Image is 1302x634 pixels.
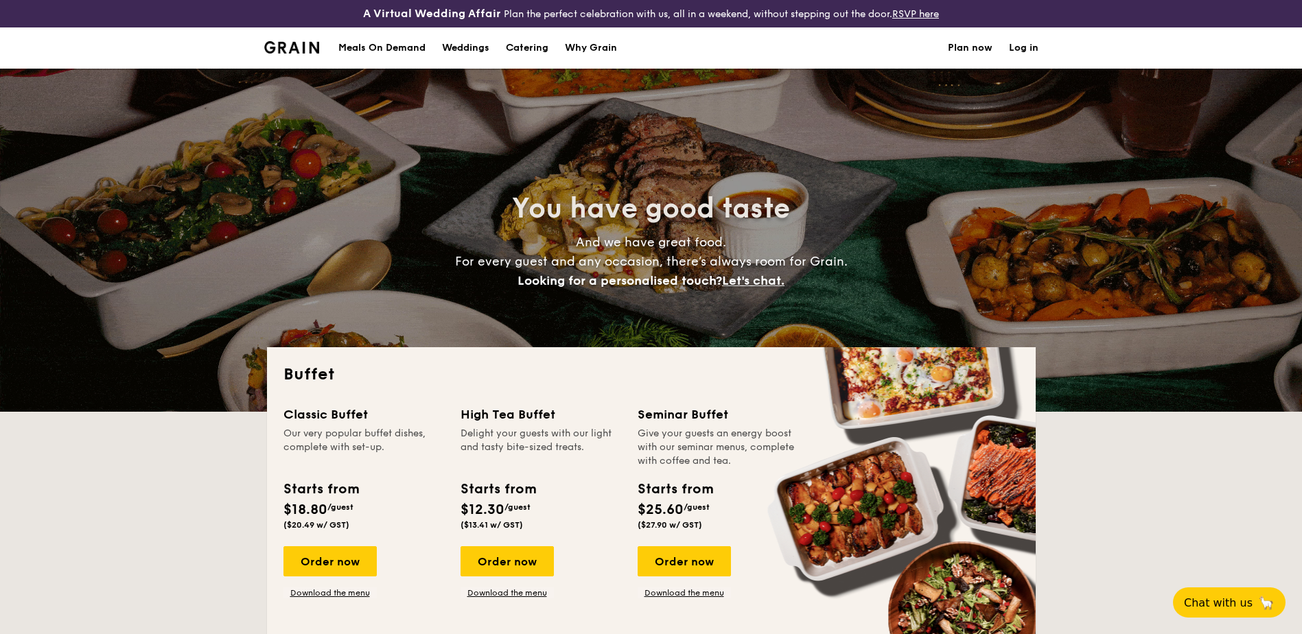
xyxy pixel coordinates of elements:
[283,405,444,424] div: Classic Buffet
[1184,596,1253,609] span: Chat with us
[512,192,790,225] span: You have good taste
[461,405,621,424] div: High Tea Buffet
[264,41,320,54] a: Logotype
[1173,587,1286,618] button: Chat with us🦙
[506,27,548,69] h1: Catering
[327,502,353,512] span: /guest
[283,427,444,468] div: Our very popular buffet dishes, complete with set-up.
[461,587,554,598] a: Download the menu
[1258,595,1275,611] span: 🦙
[638,405,798,424] div: Seminar Buffet
[638,427,798,468] div: Give your guests an energy boost with our seminar menus, complete with coffee and tea.
[461,520,523,530] span: ($13.41 w/ GST)
[638,502,684,518] span: $25.60
[557,27,625,69] a: Why Grain
[461,479,535,500] div: Starts from
[330,27,434,69] a: Meals On Demand
[442,27,489,69] div: Weddings
[283,479,358,500] div: Starts from
[283,502,327,518] span: $18.80
[565,27,617,69] div: Why Grain
[338,27,426,69] div: Meals On Demand
[434,27,498,69] a: Weddings
[722,273,784,288] span: Let's chat.
[283,364,1019,386] h2: Buffet
[948,27,992,69] a: Plan now
[461,427,621,468] div: Delight your guests with our light and tasty bite-sized treats.
[363,5,501,22] h4: A Virtual Wedding Affair
[638,520,702,530] span: ($27.90 w/ GST)
[256,5,1047,22] div: Plan the perfect celebration with us, all in a weekend, without stepping out the door.
[1009,27,1038,69] a: Log in
[638,546,731,576] div: Order now
[283,587,377,598] a: Download the menu
[264,41,320,54] img: Grain
[518,273,722,288] span: Looking for a personalised touch?
[283,546,377,576] div: Order now
[504,502,531,512] span: /guest
[892,8,939,20] a: RSVP here
[283,520,349,530] span: ($20.49 w/ GST)
[498,27,557,69] a: Catering
[455,235,848,288] span: And we have great food. For every guest and any occasion, there’s always room for Grain.
[461,546,554,576] div: Order now
[684,502,710,512] span: /guest
[461,502,504,518] span: $12.30
[638,479,712,500] div: Starts from
[638,587,731,598] a: Download the menu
